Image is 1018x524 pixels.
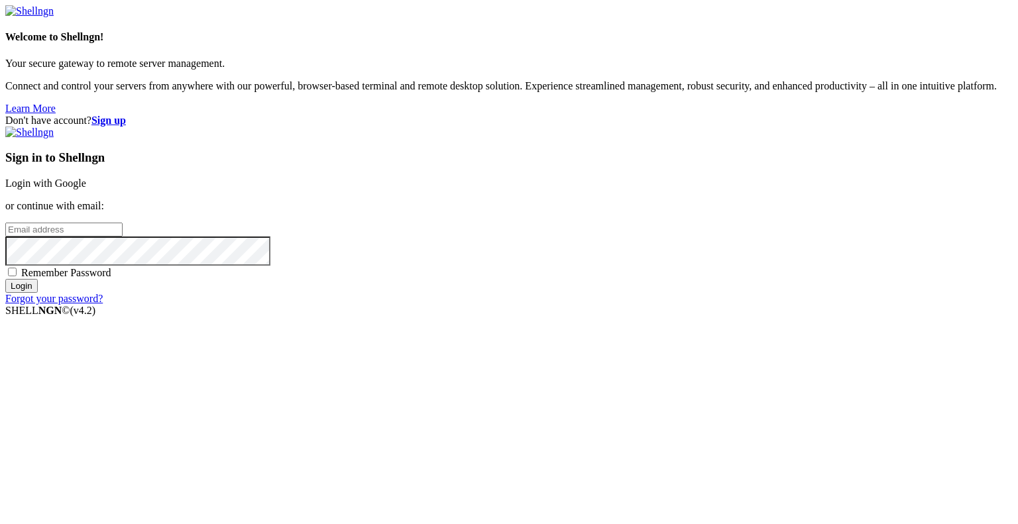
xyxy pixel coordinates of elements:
[38,305,62,316] b: NGN
[5,200,1013,212] p: or continue with email:
[5,31,1013,43] h4: Welcome to Shellngn!
[5,293,103,304] a: Forgot your password?
[5,5,54,17] img: Shellngn
[5,115,1013,127] div: Don't have account?
[5,80,1013,92] p: Connect and control your servers from anywhere with our powerful, browser-based terminal and remo...
[21,267,111,278] span: Remember Password
[5,223,123,236] input: Email address
[5,150,1013,165] h3: Sign in to Shellngn
[5,103,56,114] a: Learn More
[70,305,96,316] span: 4.2.0
[91,115,126,126] a: Sign up
[8,268,17,276] input: Remember Password
[5,178,86,189] a: Login with Google
[5,127,54,138] img: Shellngn
[5,305,95,316] span: SHELL ©
[5,58,1013,70] p: Your secure gateway to remote server management.
[5,279,38,293] input: Login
